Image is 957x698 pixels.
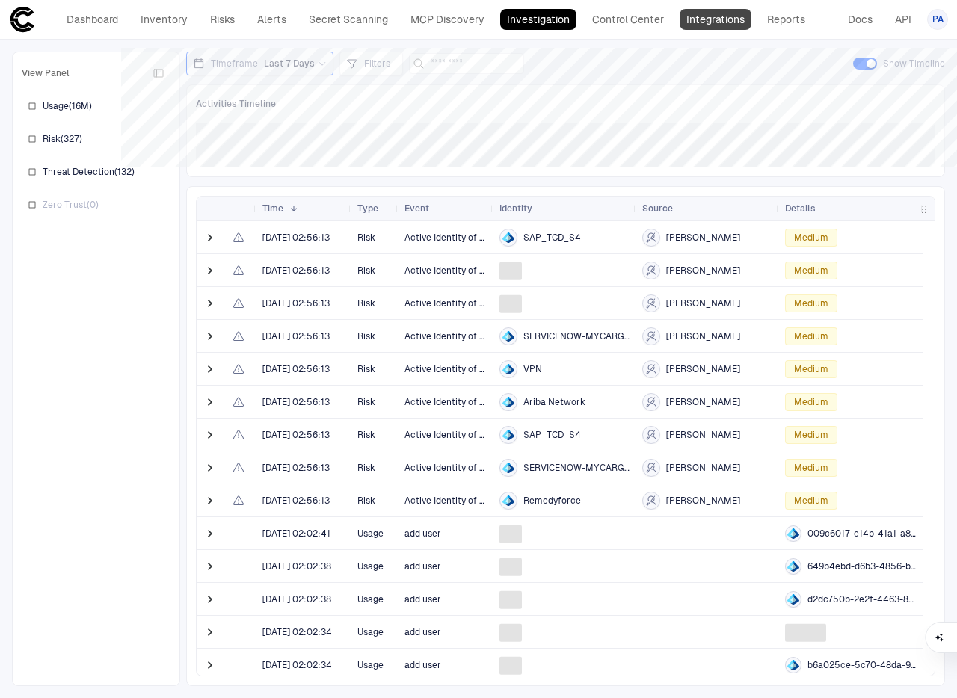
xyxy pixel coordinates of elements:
span: Risk ( 327 ) [43,133,82,145]
span: Timeframe [211,58,258,70]
span: Activities Timeline [196,98,276,110]
a: Reports [760,9,812,30]
span: [DATE] 02:56:13 [262,429,330,441]
div: 9/12/2025 07:56:13 (GMT+00:00 UTC) [262,462,330,474]
div: 9/12/2025 07:02:38 (GMT+00:00 UTC) [262,560,331,572]
span: Risk [357,486,393,516]
span: Risk [357,223,393,253]
span: Type [357,203,378,214]
span: Active Identity of Offboarded Employee [404,331,570,342]
span: Medium [794,396,828,408]
span: Source [642,203,673,214]
span: [PERSON_NAME] [666,495,740,507]
span: [DATE] 02:56:13 [262,232,330,244]
span: add user [404,627,441,637]
span: Active Identity of Offboarded Employee [404,265,570,276]
div: 9/12/2025 07:02:34 (GMT+00:00 UTC) [262,626,332,638]
span: [PERSON_NAME] [666,330,740,342]
span: Risk [357,354,393,384]
span: SERVICENOW-MYCARGILL [523,330,630,342]
a: Risks [203,9,241,30]
span: Risk [357,321,393,351]
span: Active Identity of Offboarded Employee [404,364,570,374]
div: 9/12/2025 07:56:13 (GMT+00:00 UTC) [262,265,330,277]
span: [PERSON_NAME] [666,429,740,441]
span: Medium [794,462,828,474]
span: Active Identity of Offboarded Employee [404,463,570,473]
span: [DATE] 02:56:13 [262,462,330,474]
span: Risk [357,288,393,318]
span: 649b4ebd-d6b3-4856-b1b4-4e40d3576e39 [807,560,917,572]
span: Active Identity of Offboarded Employee [404,495,570,506]
span: Medium [794,232,828,244]
span: add user [404,528,441,539]
span: Risk [357,420,393,450]
span: SAP_TCD_S4 [523,232,581,244]
span: Medium [794,363,828,375]
span: [DATE] 02:02:34 [262,659,332,671]
span: Risk [357,387,393,417]
div: Entra ID [787,560,799,572]
span: Ariba Network [523,396,585,408]
span: Identity [499,203,532,214]
div: Entra ID [787,593,799,605]
div: 9/12/2025 07:56:13 (GMT+00:00 UTC) [262,363,330,375]
div: 9/12/2025 07:56:13 (GMT+00:00 UTC) [262,232,330,244]
span: [DATE] 02:56:13 [262,297,330,309]
span: SAP_TCD_S4 [523,429,581,441]
span: [DATE] 02:56:13 [262,396,330,408]
span: Usage [357,552,393,581]
a: MCP Discovery [404,9,491,30]
a: Investigation [500,9,576,30]
span: Threat Detection ( 132 ) [43,166,135,178]
span: Event [404,203,429,214]
span: Active Identity of Offboarded Employee [404,298,570,309]
a: Secret Scanning [302,9,395,30]
div: 9/12/2025 07:02:38 (GMT+00:00 UTC) [262,593,331,605]
span: b6a025ce-5c70-48da-9d8a-52509cfccdc9 [807,659,917,671]
span: Medium [794,330,828,342]
a: API [888,9,918,30]
span: Medium [794,429,828,441]
a: Docs [841,9,879,30]
span: Details [785,203,816,214]
span: SERVICENOW-MYCARGILL [523,462,630,474]
div: Entra ID [787,528,799,540]
span: [DATE] 02:56:13 [262,363,330,375]
span: 009c6017-e14b-41a1-a8e7-6fc26e77cb23 [807,528,917,540]
span: [DATE] 02:02:41 [262,528,330,540]
span: [DATE] 02:56:13 [262,265,330,277]
span: Last 7 Days [264,58,315,70]
div: 9/12/2025 07:02:34 (GMT+00:00 UTC) [262,659,332,671]
div: 9/12/2025 07:56:13 (GMT+00:00 UTC) [262,330,330,342]
div: 9/12/2025 07:56:13 (GMT+00:00 UTC) [262,297,330,309]
div: 9/12/2025 07:56:13 (GMT+00:00 UTC) [262,495,330,507]
span: Medium [794,297,828,309]
span: Usage [357,584,393,614]
span: Risk [357,256,393,285]
span: Active Identity of Offboarded Employee [404,232,570,243]
button: PA [927,9,948,30]
div: 9/12/2025 07:56:13 (GMT+00:00 UTC) [262,429,330,441]
span: Active Identity of Offboarded Employee [404,430,570,440]
span: [DATE] 02:02:34 [262,626,332,638]
div: 9/12/2025 07:02:41 (GMT+00:00 UTC) [262,528,330,540]
span: VPN [523,363,542,375]
span: [PERSON_NAME] [666,396,740,408]
span: Remedyforce [523,495,581,507]
span: Medium [794,495,828,507]
span: Risk [357,453,393,483]
span: d2dc750b-2e2f-4463-85d4-200908760a83 [807,593,917,605]
span: [PERSON_NAME] [666,297,740,309]
a: Alerts [250,9,293,30]
span: [PERSON_NAME] [666,363,740,375]
span: Time [262,203,283,214]
span: Usage [357,519,393,549]
span: Zero Trust ( 0 ) [43,199,99,211]
span: Medium [794,265,828,277]
span: [DATE] 02:56:13 [262,330,330,342]
span: View Panel [22,67,70,79]
span: Usage [357,650,393,680]
a: Integrations [680,9,751,30]
div: Entra ID [787,659,799,671]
